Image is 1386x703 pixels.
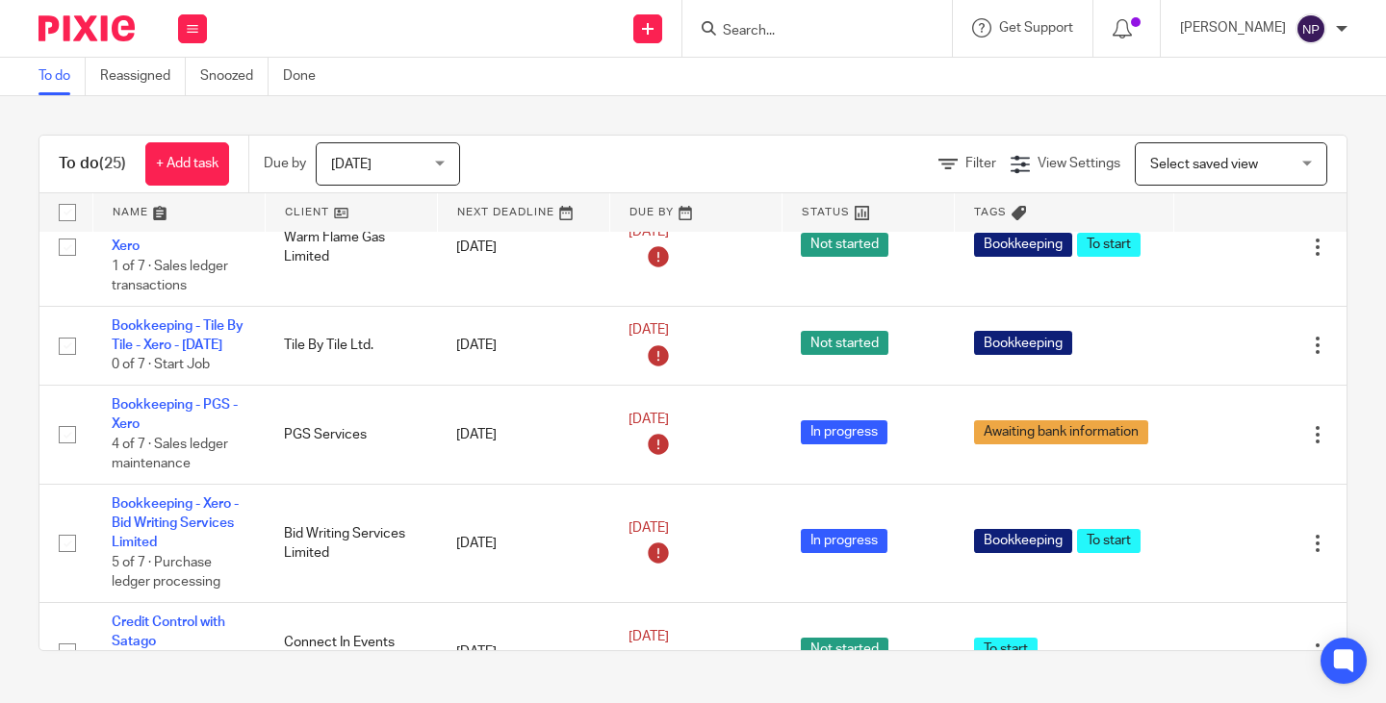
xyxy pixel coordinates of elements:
[200,58,269,95] a: Snoozed
[629,630,669,643] span: [DATE]
[38,15,135,41] img: Pixie
[974,529,1072,553] span: Bookkeeping
[1038,157,1120,170] span: View Settings
[437,386,609,485] td: [DATE]
[112,398,238,431] a: Bookkeeping - PGS - Xero
[100,58,186,95] a: Reassigned
[112,359,210,372] span: 0 of 7 · Start Job
[265,386,437,485] td: PGS Services
[283,58,330,95] a: Done
[38,58,86,95] a: To do
[265,484,437,602] td: Bid Writing Services Limited
[801,529,887,553] span: In progress
[99,156,126,171] span: (25)
[265,188,437,306] td: Warm Flame Gas Limited
[1150,158,1258,171] span: Select saved view
[1180,18,1286,38] p: [PERSON_NAME]
[1077,529,1141,553] span: To start
[974,331,1072,355] span: Bookkeeping
[801,331,888,355] span: Not started
[629,521,669,535] span: [DATE]
[1296,13,1326,44] img: svg%3E
[437,306,609,385] td: [DATE]
[145,142,229,186] a: + Add task
[112,319,244,352] a: Bookkeeping - Tile By Tile - Xero - [DATE]
[721,23,894,40] input: Search
[1077,233,1141,257] span: To start
[974,207,1007,217] span: Tags
[112,438,228,471] span: 4 of 7 · Sales ledger maintenance
[629,225,669,239] span: [DATE]
[437,188,609,306] td: [DATE]
[437,484,609,602] td: [DATE]
[629,413,669,426] span: [DATE]
[629,323,669,337] span: [DATE]
[801,420,887,444] span: In progress
[974,420,1148,444] span: Awaiting bank information
[974,638,1038,662] span: To start
[59,154,126,174] h1: To do
[265,306,437,385] td: Tile By Tile Ltd.
[112,260,228,293] span: 1 of 7 · Sales ledger transactions
[801,638,888,662] span: Not started
[965,157,996,170] span: Filter
[974,233,1072,257] span: Bookkeeping
[437,602,609,701] td: [DATE]
[801,233,888,257] span: Not started
[112,497,239,550] a: Bookkeeping - Xero - Bid Writing Services Limited
[112,556,220,590] span: 5 of 7 · Purchase ledger processing
[999,21,1073,35] span: Get Support
[265,602,437,701] td: Connect In Events Limited
[264,154,306,173] p: Due by
[331,158,372,171] span: [DATE]
[112,615,225,648] a: Credit Control with Satago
